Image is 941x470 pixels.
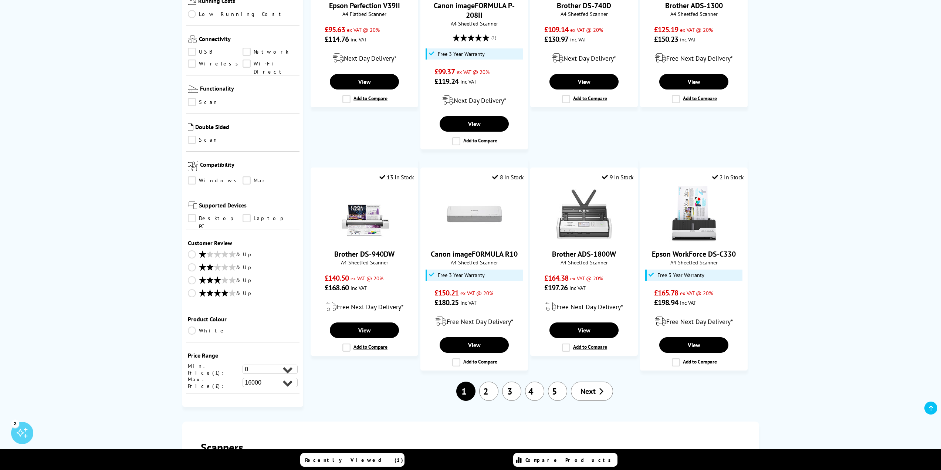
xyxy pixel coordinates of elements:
span: A4 Sheetfed Scanner [534,10,634,17]
span: A4 Sheetfed Scanner [424,20,524,27]
a: View [440,337,508,353]
span: £150.21 [434,288,458,298]
span: ex VAT @ 20% [570,26,603,33]
div: modal_delivery [424,311,524,332]
span: inc VAT [680,36,696,43]
a: Canon imageFORMULA P-208II [434,1,515,20]
span: £164.38 [544,273,568,283]
span: A4 Sheetfed Scanner [644,259,744,266]
img: Epson WorkForce DS-C330 [666,186,722,242]
a: Wi-Fi Direct [243,60,298,68]
span: A4 Sheetfed Scanner [315,259,414,266]
a: View [659,337,728,353]
a: & Up [188,250,298,260]
label: Add to Compare [452,358,497,366]
span: Compatibility [200,161,298,173]
span: Free 3 Year Warranty [438,272,485,278]
span: A4 Flatbed Scanner [315,10,414,17]
div: modal_delivery [534,296,634,317]
a: & Up [188,276,298,285]
a: Brother ADS-1300 [665,1,723,10]
a: 2 [479,382,498,401]
span: inc VAT [351,36,367,43]
a: Desktop PC [188,214,243,222]
a: Brother DS-940DW [334,249,395,259]
div: 2 [11,419,19,427]
a: View [659,74,728,89]
div: modal_delivery [315,48,414,68]
div: 13 In Stock [379,173,414,181]
a: View [330,322,399,338]
a: View [330,74,399,89]
span: Compare Products [525,457,615,463]
a: Epson WorkForce DS-C330 [666,236,722,243]
span: ex VAT @ 20% [351,275,383,282]
span: £165.78 [654,288,678,298]
a: Mac [243,176,298,185]
label: Add to Compare [672,358,717,366]
a: White [188,327,243,335]
span: ex VAT @ 20% [680,26,713,33]
h2: Scanners [201,440,741,454]
a: & Up [188,289,298,298]
a: Brother DS-740D [557,1,611,10]
span: £125.19 [654,25,678,34]
span: £140.50 [325,273,349,283]
label: Add to Compare [452,137,497,145]
span: ex VAT @ 20% [570,275,603,282]
span: Connectivity [199,35,298,44]
span: Recently Viewed (1) [305,457,403,463]
span: £114.76 [325,34,349,44]
span: inc VAT [351,284,367,291]
span: £95.63 [325,25,345,34]
a: 5 [548,382,567,401]
span: £109.14 [544,25,568,34]
img: Brother DS-940DW [337,186,392,242]
a: Next [571,382,613,401]
select: Max. Price [243,378,298,387]
span: ex VAT @ 20% [680,290,713,297]
span: ex VAT @ 20% [460,290,493,297]
label: Add to Compare [672,95,717,103]
a: View [549,322,618,338]
span: Double Sided [195,123,298,132]
span: inc VAT [569,284,586,291]
span: Free 3 Year Warranty [438,51,485,57]
span: Functionality [200,85,298,94]
img: Connectivity [188,35,197,43]
a: Brother ADS-1800W [552,249,616,259]
span: inc VAT [570,36,586,43]
span: Free 3 Year Warranty [657,272,704,278]
span: £180.25 [434,298,458,307]
span: £150.23 [654,34,678,44]
div: 2 In Stock [712,173,744,181]
label: Add to Compare [562,95,607,103]
span: inc VAT [680,299,696,306]
a: Low Running Cost [188,10,298,18]
img: Supported Devices [188,202,197,209]
img: Canon imageFORMULA R10 [447,186,502,242]
span: ex VAT @ 20% [347,26,380,33]
div: 8 In Stock [492,173,524,181]
img: Brother ADS-1800W [556,186,612,242]
span: £99.37 [434,67,455,77]
a: Wireless [188,60,243,68]
span: ex VAT @ 20% [457,68,490,75]
a: Recently Viewed (1) [300,453,405,467]
span: A4 Sheetfed Scanner [534,259,634,266]
span: A4 Sheetfed Scanner [424,259,524,266]
a: Network [243,48,298,56]
div: modal_delivery [424,90,524,111]
span: inc VAT [460,299,477,306]
span: £198.94 [654,298,678,307]
span: Customer Review [188,239,298,247]
a: Epson Perfection V39II [329,1,400,10]
label: Add to Compare [342,344,387,352]
span: £168.60 [325,283,349,293]
select: Min. Price [243,365,298,374]
a: 3 [502,382,521,401]
a: Brother DS-940DW [337,236,392,243]
div: Price Range [188,352,298,359]
a: Compare Products [513,453,617,467]
a: & Up [188,263,298,273]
